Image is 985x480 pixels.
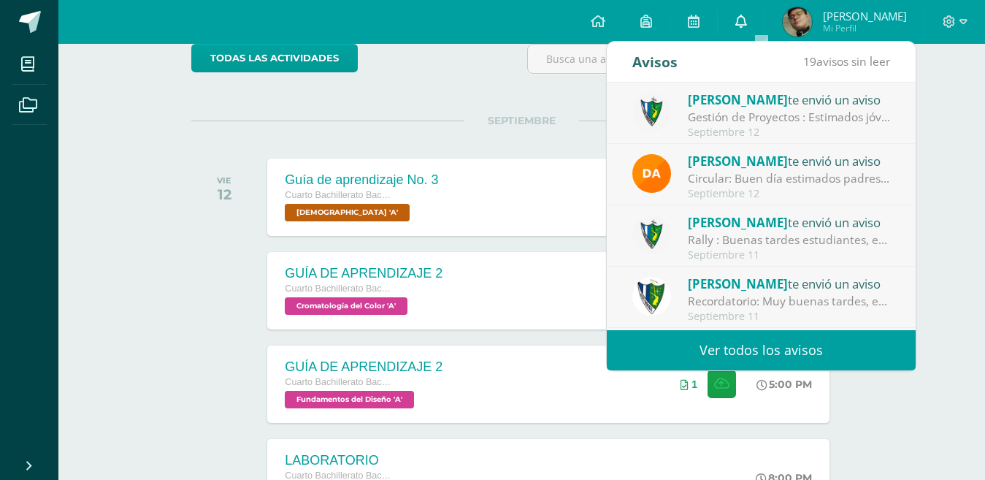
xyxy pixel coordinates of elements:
[823,22,907,34] span: Mi Perfil
[688,274,891,293] div: te envió un aviso
[285,172,438,188] div: Guía de aprendizaje No. 3
[823,9,907,23] span: [PERSON_NAME]
[688,214,788,231] span: [PERSON_NAME]
[688,109,891,126] div: Gestión de Proyectos : Estimados jóvenes, es un gusto saludarlos. Debido a que tenemos este desca...
[607,330,916,370] a: Ver todos los avisos
[285,377,394,387] span: Cuarto Bachillerato Bachillerato en CCLL con Orientación en Diseño Gráfico
[632,93,671,132] img: 9f174a157161b4ddbe12118a61fed988.png
[464,114,579,127] span: SEPTIEMBRE
[688,170,891,187] div: Circular: Buen día estimados padres de familia, por este medio les envío un cordial saludo. El mo...
[688,188,891,200] div: Septiembre 12
[691,378,697,390] span: 1
[285,391,414,408] span: Fundamentos del Diseño 'A'
[632,277,671,316] img: 9f5bafb53b5c1c4adc2b8adf68a26909.png
[632,216,671,254] img: 9f174a157161b4ddbe12118a61fed988.png
[285,283,394,294] span: Cuarto Bachillerato Bachillerato en CCLL con Orientación en Diseño Gráfico
[688,293,891,310] div: Recordatorio: Muy buenas tardes, estimados estudiantes. Es un gusto saludarles. Por este medio, l...
[803,53,890,69] span: avisos sin leer
[688,151,891,170] div: te envió un aviso
[191,44,358,72] a: todas las Actividades
[688,311,891,323] div: Septiembre 11
[285,359,442,375] div: GUÍA DE APRENDIZAJE 2
[285,297,407,315] span: Cromatología del Color 'A'
[756,378,812,391] div: 5:00 PM
[285,266,442,281] div: GUÍA DE APRENDIZAJE 2
[217,186,231,203] div: 12
[688,213,891,232] div: te envió un aviso
[285,453,394,468] div: LABORATORIO
[285,190,394,200] span: Cuarto Bachillerato Bachillerato en CCLL con Orientación en Diseño Gráfico
[803,53,816,69] span: 19
[783,7,812,37] img: a0ee197b2caa39667a157ba7b16f801a.png
[688,232,891,248] div: Rally : Buenas tardes estudiantes, es un gusto saludarlos. Por este medio se informa que los jóve...
[688,153,788,169] span: [PERSON_NAME]
[688,126,891,139] div: Septiembre 12
[217,175,231,186] div: VIE
[632,154,671,193] img: f9d34ca01e392badc01b6cd8c48cabbd.png
[688,91,788,108] span: [PERSON_NAME]
[681,378,697,390] div: Archivos entregados
[632,42,678,82] div: Avisos
[688,275,788,292] span: [PERSON_NAME]
[285,204,410,221] span: Biblia 'A'
[688,249,891,262] div: Septiembre 11
[528,45,851,73] input: Busca una actividad próxima aquí...
[688,90,891,109] div: te envió un aviso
